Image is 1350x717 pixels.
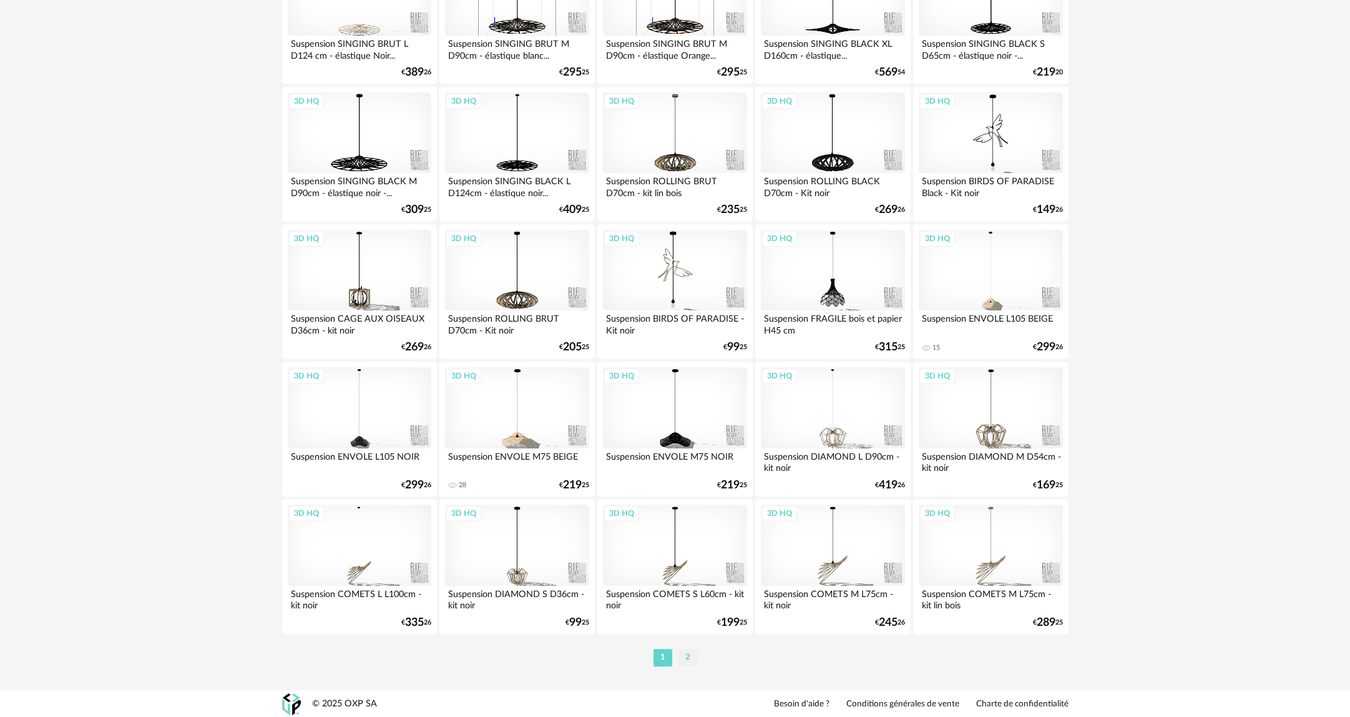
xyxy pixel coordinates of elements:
span: 315 [879,343,898,352]
div: Suspension SINGING BLACK M D90cm - élastique noir -... [288,173,431,198]
div: 3D HQ [919,93,956,109]
a: 3D HQ Suspension FRAGILE bois et papier H45 cm €31525 [755,224,910,359]
a: 3D HQ Suspension CAGE AUX OISEAUX D36cm - kit noir €26926 [282,224,437,359]
div: € 25 [1033,618,1063,627]
a: 3D HQ Suspension SINGING BLACK L D124cm - élastique noir... €40925 [439,87,594,222]
a: 3D HQ Suspension COMETS L L100cm - kit noir €33526 [282,499,437,634]
div: Suspension ROLLING BRUT D70cm - Kit noir [445,310,589,335]
div: € 20 [1033,68,1063,77]
div: € 25 [875,343,905,352]
div: 3D HQ [288,93,325,109]
div: € 26 [401,481,431,490]
div: Suspension ENVOLE L105 NOIR [288,448,431,473]
span: 419 [879,481,898,490]
div: € 26 [401,343,431,352]
div: Suspension DIAMOND M D54cm - kit noir [919,448,1062,473]
div: € 25 [565,618,589,627]
a: Conditions générales de vente [846,699,959,710]
span: 199 [721,618,740,627]
div: Suspension SINGING BRUT L D124 cm - élastique Noir... [288,36,431,61]
div: € 25 [1033,481,1063,490]
span: 219 [1037,68,1055,77]
div: Suspension ENVOLE M75 BEIGE [445,448,589,473]
div: Suspension SINGING BLACK L D124cm - élastique noir... [445,173,589,198]
div: 3D HQ [288,368,325,384]
div: Suspension COMETS M L75cm - kit lin bois [919,586,1062,611]
div: € 25 [717,205,747,214]
span: 299 [1037,343,1055,352]
div: 3D HQ [288,505,325,522]
div: € 26 [875,481,905,490]
a: 3D HQ Suspension COMETS M L75cm - kit noir €24526 [755,499,910,634]
span: 269 [879,205,898,214]
a: 3D HQ Suspension ENVOLE L105 NOIR €29926 [282,362,437,497]
span: 289 [1037,618,1055,627]
span: 569 [879,68,898,77]
div: 3D HQ [761,368,798,384]
div: Suspension COMETS M L75cm - kit noir [761,586,904,611]
span: 235 [721,205,740,214]
span: 295 [721,68,740,77]
span: 409 [563,205,582,214]
li: 1 [653,649,672,666]
div: Suspension ENVOLE M75 NOIR [603,448,746,473]
a: 3D HQ Suspension ENVOLE L105 BEIGE 15 €29926 [913,224,1068,359]
a: 3D HQ Suspension DIAMOND S D36cm - kit noir €9925 [439,499,594,634]
div: Suspension DIAMOND L D90cm - kit noir [761,448,904,473]
span: 205 [563,343,582,352]
div: € 26 [875,205,905,214]
div: € 25 [559,68,589,77]
span: 335 [405,618,424,627]
div: € 26 [401,68,431,77]
span: 149 [1037,205,1055,214]
div: € 25 [717,68,747,77]
div: € 25 [717,618,747,627]
div: 3D HQ [446,230,482,247]
div: 3D HQ [604,230,640,247]
div: 3D HQ [604,368,640,384]
div: 3D HQ [446,368,482,384]
div: € 26 [401,618,431,627]
div: 28 [459,481,466,490]
span: 219 [721,481,740,490]
a: 3D HQ Suspension BIRDS OF PARADISE Black - Kit noir €14926 [913,87,1068,222]
span: 309 [405,205,424,214]
a: 3D HQ Suspension ROLLING BLACK D70cm - Kit noir €26926 [755,87,910,222]
div: Suspension ENVOLE L105 BEIGE [919,310,1062,335]
a: 3D HQ Suspension BIRDS OF PARADISE - Kit noir €9925 [597,224,752,359]
div: € 26 [1033,343,1063,352]
div: 3D HQ [446,505,482,522]
div: Suspension SINGING BRUT M D90cm - élastique blanc... [445,36,589,61]
a: 3D HQ Suspension ENVOLE M75 BEIGE 28 €21925 [439,362,594,497]
div: © 2025 OXP SA [312,698,377,710]
div: Suspension COMETS L L100cm - kit noir [288,586,431,611]
div: Suspension BIRDS OF PARADISE Black - Kit noir [919,173,1062,198]
span: 295 [563,68,582,77]
div: Suspension ROLLING BLACK D70cm - Kit noir [761,173,904,198]
div: 3D HQ [761,505,798,522]
div: € 25 [559,205,589,214]
a: 3D HQ Suspension ENVOLE M75 NOIR €21925 [597,362,752,497]
a: 3D HQ Suspension ROLLING BRUT D70cm - kit lin bois €23525 [597,87,752,222]
a: 3D HQ Suspension SINGING BLACK M D90cm - élastique noir -... €30925 [282,87,437,222]
div: Suspension DIAMOND S D36cm - kit noir [445,586,589,611]
a: 3D HQ Suspension DIAMOND M D54cm - kit noir €16925 [913,362,1068,497]
div: € 25 [559,343,589,352]
div: 3D HQ [446,93,482,109]
div: € 54 [875,68,905,77]
div: 3D HQ [288,230,325,247]
div: 3D HQ [919,368,956,384]
span: 389 [405,68,424,77]
a: 3D HQ Suspension DIAMOND L D90cm - kit noir €41926 [755,362,910,497]
div: € 25 [723,343,747,352]
div: Suspension SINGING BLACK XL D160cm - élastique... [761,36,904,61]
div: 15 [932,344,940,352]
div: Suspension CAGE AUX OISEAUX D36cm - kit noir [288,310,431,335]
div: € 25 [717,481,747,490]
div: € 25 [401,205,431,214]
div: Suspension COMETS S L60cm - kit noir [603,586,746,611]
div: Suspension FRAGILE bois et papier H45 cm [761,310,904,335]
div: 3D HQ [919,505,956,522]
span: 269 [405,343,424,352]
div: Suspension SINGING BRUT M D90cm - élastique Orange... [603,36,746,61]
